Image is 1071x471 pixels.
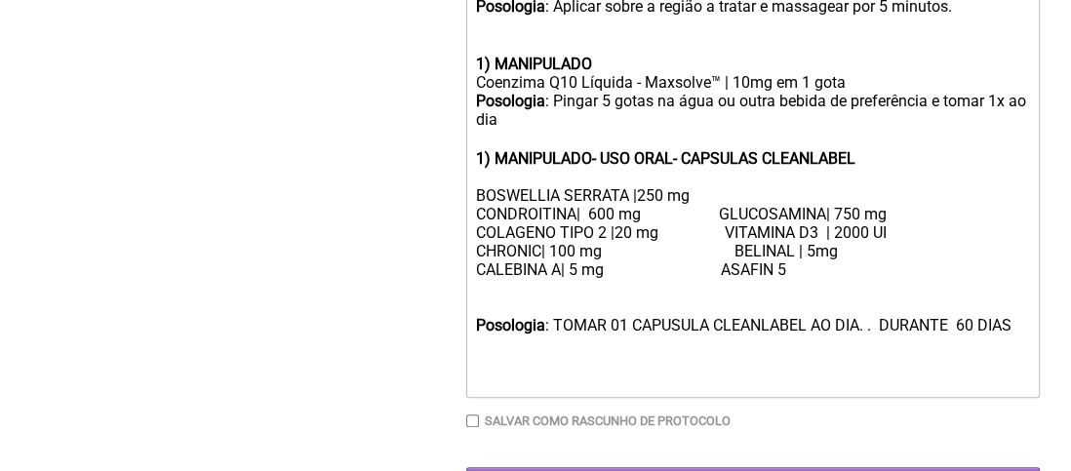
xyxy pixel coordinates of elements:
[476,149,855,168] strong: 1) MANIPULADO- USO ORAL- CAPSULAS CLEANLABEL
[476,92,1029,149] div: : Pingar 5 gotas na água ou outra bebida de preferência e tomar 1x ao dia ㅤ
[476,186,1029,205] div: BOSWELLIA SERRATA |250 mg
[476,92,545,110] strong: Posologia
[476,205,1029,297] div: CONDROITINA| 600 mg GLUCOSAMINA| 750 mg COLAGENO TIPO 2 |20 mg VITAMINA D3 | 2000 UI CHRONIC| 100...
[485,413,731,428] label: Salvar como rascunho de Protocolo
[476,316,545,334] strong: Posologia
[476,55,592,73] strong: 1) MANIPULADO
[476,73,1029,92] div: Coenzima Q10 Líquida - Maxsolve™ | 10mg em 1 gota
[476,316,1029,390] div: : TOMAR 01 CAPUSULA CLEANLABEL AO DIA. . DURANTE 60 DIAS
